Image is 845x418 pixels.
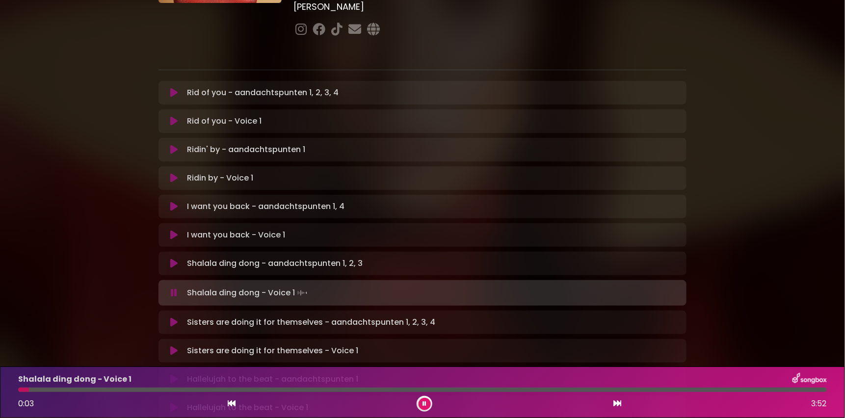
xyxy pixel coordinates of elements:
[792,373,827,386] img: songbox-logo-white.png
[187,316,436,328] p: Sisters are doing it for themselves - aandachtspunten 1, 2, 3, 4
[295,286,309,300] img: waveform4.gif
[187,345,359,357] p: Sisters are doing it for themselves - Voice 1
[187,115,262,127] p: Rid of you - Voice 1
[187,172,254,184] p: Ridin by - Voice 1
[187,87,339,99] p: Rid of you - aandachtspunten 1, 2, 3, 4
[187,286,309,300] p: Shalala ding dong - Voice 1
[187,229,286,241] p: I want you back - Voice 1
[812,398,827,410] span: 3:52
[18,373,132,385] p: Shalala ding dong - Voice 1
[18,398,34,409] span: 0:03
[187,201,345,212] p: I want you back - aandachtspunten 1, 4
[187,258,363,269] p: Shalala ding dong - aandachtspunten 1, 2, 3
[293,1,687,12] h3: [PERSON_NAME]
[187,144,306,156] p: Ridin' by - aandachtspunten 1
